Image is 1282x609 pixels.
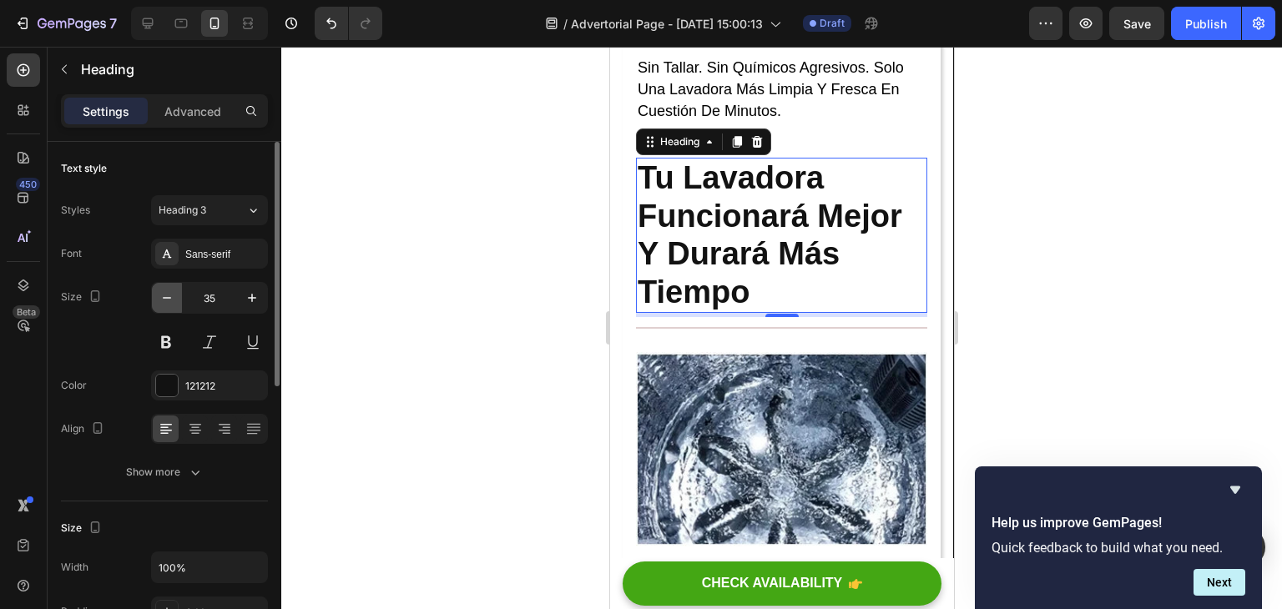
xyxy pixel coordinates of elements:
div: Text style [61,161,107,176]
iframe: Design area [610,47,954,609]
div: Undo/Redo [315,7,382,40]
button: 7 [7,7,124,40]
div: 121212 [185,379,264,394]
div: Show more [126,464,204,481]
div: Publish [1185,15,1227,33]
button: Save [1109,7,1164,40]
div: 450 [16,178,40,191]
div: Color [61,378,87,393]
button: Next question [1194,569,1245,596]
span: Advertorial Page - [DATE] 15:00:13 [571,15,763,33]
div: Help us improve GemPages! [992,480,1245,596]
button: Hide survey [1225,480,1245,500]
div: Size [61,286,105,309]
span: Save [1123,17,1151,31]
span: Draft [820,16,845,31]
p: 7 [109,13,117,33]
div: Width [61,560,88,575]
button: Publish [1171,7,1241,40]
p: Advanced [164,103,221,120]
span: / [563,15,568,33]
p: Quick feedback to build what you need. [992,540,1245,556]
input: Auto [152,552,267,582]
div: Font [61,246,82,261]
h2: Help us improve GemPages! [992,513,1245,533]
div: Size [61,517,105,540]
button: Show more [61,457,268,487]
div: Beta [13,305,40,319]
span: Heading 3 [159,203,206,218]
div: Align [61,418,108,440]
div: Styles [61,203,90,218]
p: Settings [83,103,129,120]
button: Heading 3 [151,195,268,225]
p: Heading [81,59,261,79]
div: Sans-serif [185,247,264,262]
